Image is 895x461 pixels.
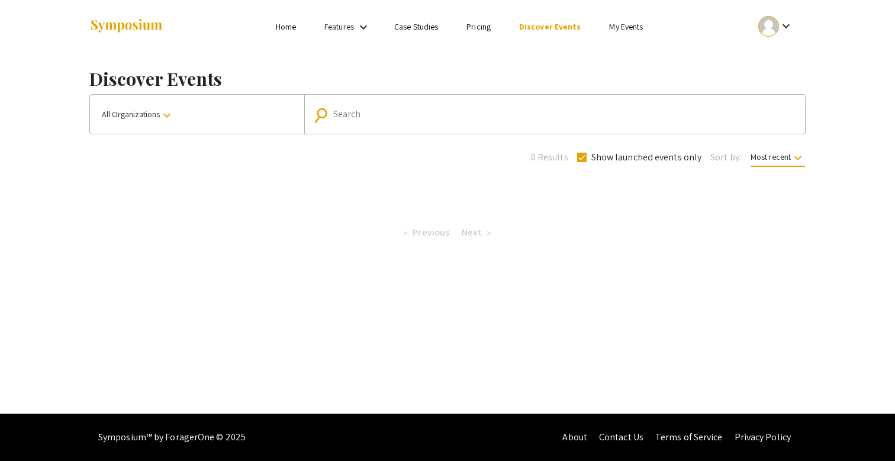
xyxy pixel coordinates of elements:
[599,431,643,443] a: Contact Us
[89,68,806,89] h1: Discover Events
[315,105,333,125] mat-icon: Search
[591,150,702,165] span: Show launched events only
[746,13,806,40] button: Expand account dropdown
[356,20,371,34] mat-icon: Expand Features list
[98,414,246,461] div: Symposium™ by ForagerOne © 2025
[751,151,805,167] span: Most recent
[655,431,723,443] a: Terms of Service
[398,224,497,241] ul: Pagination
[779,19,793,33] mat-icon: Expand account dropdown
[9,408,50,452] iframe: Chat
[531,150,568,165] span: 0 Results
[102,109,174,120] span: All Organizations
[394,21,438,32] a: Case Studies
[791,151,805,165] mat-icon: keyboard_arrow_down
[466,21,491,32] a: Pricing
[413,226,449,238] span: Previous
[90,95,304,134] button: All Organizations
[741,146,814,167] button: Most recent
[324,21,354,32] a: Features
[735,431,791,443] a: Privacy Policy
[462,226,481,238] span: Next
[609,21,643,32] a: My Events
[276,21,296,32] a: Home
[89,18,163,34] img: Symposium by ForagerOne
[562,431,587,443] a: About
[160,108,174,122] mat-icon: keyboard_arrow_down
[710,150,741,165] span: Sort by:
[519,21,581,32] a: Discover Events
